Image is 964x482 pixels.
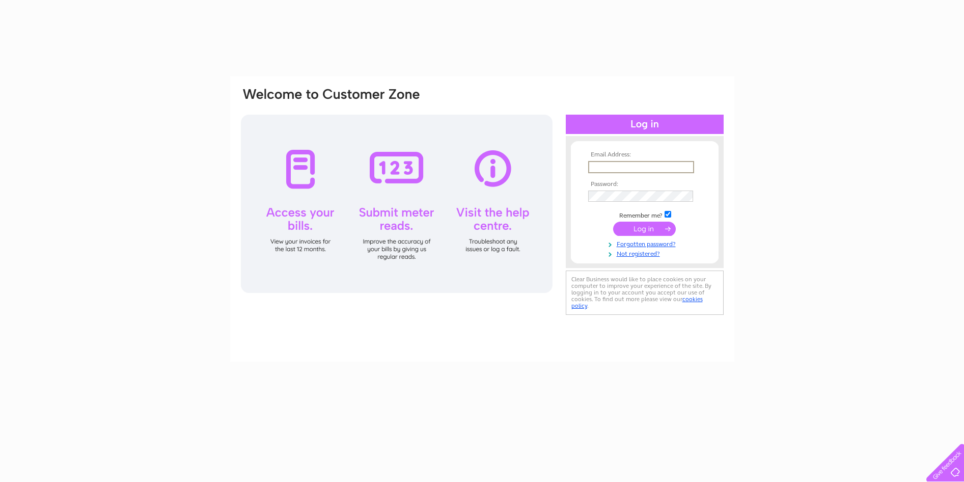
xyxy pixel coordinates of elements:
[571,296,703,309] a: cookies policy
[588,238,704,248] a: Forgotten password?
[588,248,704,258] a: Not registered?
[613,222,676,236] input: Submit
[586,209,704,220] td: Remember me?
[586,151,704,158] th: Email Address:
[586,181,704,188] th: Password:
[566,271,724,315] div: Clear Business would like to place cookies on your computer to improve your experience of the sit...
